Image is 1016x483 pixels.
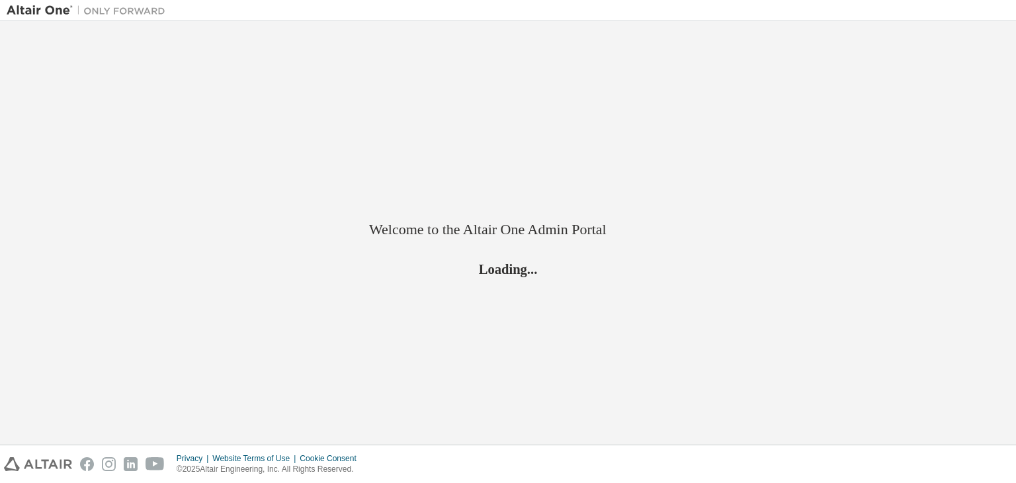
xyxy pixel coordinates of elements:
img: youtube.svg [146,457,165,471]
img: Altair One [7,4,172,17]
h2: Welcome to the Altair One Admin Portal [369,220,647,239]
h2: Loading... [369,261,647,278]
div: Privacy [177,453,212,464]
p: © 2025 Altair Engineering, Inc. All Rights Reserved. [177,464,364,475]
img: facebook.svg [80,457,94,471]
img: linkedin.svg [124,457,138,471]
img: instagram.svg [102,457,116,471]
img: altair_logo.svg [4,457,72,471]
div: Cookie Consent [300,453,364,464]
div: Website Terms of Use [212,453,300,464]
